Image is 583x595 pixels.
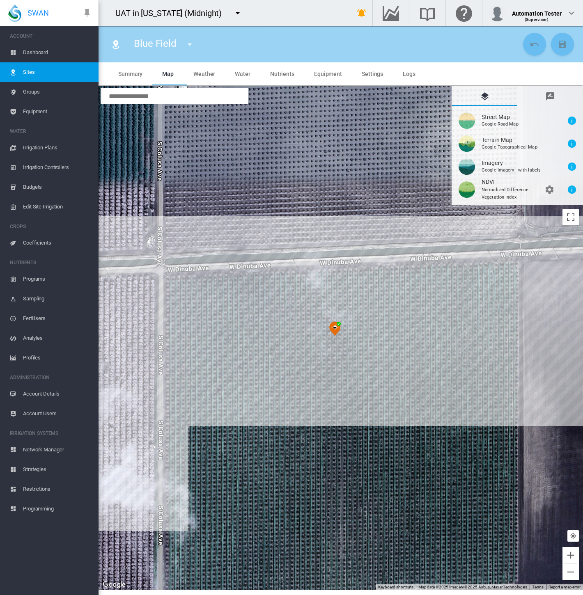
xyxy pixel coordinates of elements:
span: IRRIGATION SYSTEMS [10,427,92,440]
md-icon: icon-menu-down [233,8,243,18]
button: Cancel Changes [523,33,546,56]
md-icon: icon-layers [480,92,490,101]
span: Sampling [23,289,92,309]
button: icon-menu-down [230,5,246,21]
button: Zoom in [562,547,579,563]
img: Google [101,579,128,590]
md-tab-item: Drawing Manager [517,86,583,106]
md-icon: icon-content-save [558,39,567,49]
md-icon: Search the knowledge base [418,8,437,18]
span: Weather [193,71,215,77]
button: Toggle fullscreen view [562,209,579,225]
span: Fertilisers [23,309,92,328]
img: SWAN-Landscape-Logo-Colour-drop.png [8,5,21,22]
md-icon: icon-information [567,139,577,149]
span: WATER [10,125,92,138]
button: Layer settings [541,181,558,198]
span: Sites [23,62,92,82]
md-icon: icon-information [567,185,577,195]
md-icon: icon-chevron-down [567,8,576,18]
button: icon-menu-down [181,36,198,53]
span: Map data ©2025 Imagery ©2025 Airbus, Maxar Technologies [418,585,528,589]
button: Keyboard shortcuts [378,584,413,590]
span: Budgets [23,177,92,197]
button: icon-bell-ring [353,5,370,21]
md-tab-content: Map Layer Control [452,106,583,204]
span: Nutrients [270,71,294,77]
span: Irrigation Controllers [23,158,92,177]
span: Logs [403,71,415,77]
button: Save Changes [551,33,574,56]
span: Restrictions [23,479,92,499]
span: (Supervisor) [525,17,549,22]
md-icon: icon-undo [530,39,539,49]
span: Water [235,71,250,77]
a: Report a map error [549,585,581,589]
span: SWAN [28,8,49,18]
span: Coefficients [23,233,92,253]
md-icon: Click here for help [454,8,474,18]
span: Strategies [23,460,92,479]
span: Account Users [23,404,92,423]
md-icon: icon-cog [544,185,554,195]
span: Dashboard [23,43,92,62]
span: Irrigation Plans [23,138,92,158]
button: NDVI Normalized Difference Vegetation Index Layer settings Layer information [452,178,583,201]
md-icon: icon-map-marker-radius [111,39,121,49]
md-icon: icon-menu-down [185,39,195,49]
md-icon: icon-bell-ring [357,8,367,18]
button: Terrain Map Google Topographical Map Layer information [452,132,583,155]
span: ACCOUNT [10,30,92,43]
span: Programs [23,269,92,289]
md-icon: Go to the Data Hub [381,8,401,18]
span: NUTRIENTS [10,256,92,269]
span: Edit Site Irrigation [23,197,92,217]
button: Imagery Google Imagery - with labels Layer information [452,155,583,178]
button: Click to go to list of Sites [108,36,124,53]
img: profile.jpg [489,5,505,21]
md-icon: icon-information [567,162,577,172]
span: Map [162,71,174,77]
span: Analytes [23,328,92,348]
button: Layer information [564,158,580,175]
span: Account Details [23,384,92,404]
div: UAT in [US_STATE] (Midnight) [115,7,229,19]
span: ADMINISTRATION [10,371,92,384]
md-icon: icon-information [567,116,577,126]
span: Equipment [23,102,92,121]
a: Terms [532,585,544,589]
span: CROPS [10,220,92,233]
div: Automation Tester [512,6,562,14]
span: Settings [362,71,383,77]
span: Network Manager [23,440,92,460]
button: Zoom out [562,564,579,580]
span: Profiles [23,348,92,368]
md-icon: icon-pin [82,8,92,18]
button: Your Location [567,530,579,542]
md-icon: icon-message-draw [545,92,555,101]
button: Street Map Google Road Map Layer information [452,109,583,132]
button: Layer information [564,135,580,152]
span: Equipment [314,71,342,77]
button: Layer information [564,181,580,198]
span: Groups [23,82,92,102]
button: Layer information [564,112,580,129]
span: Summary [118,71,142,77]
md-tab-item: Map Layer Control [452,86,517,106]
span: Blue Field [134,38,177,49]
a: Open this area in Google Maps (opens a new window) [101,579,128,590]
span: Programming [23,499,92,519]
